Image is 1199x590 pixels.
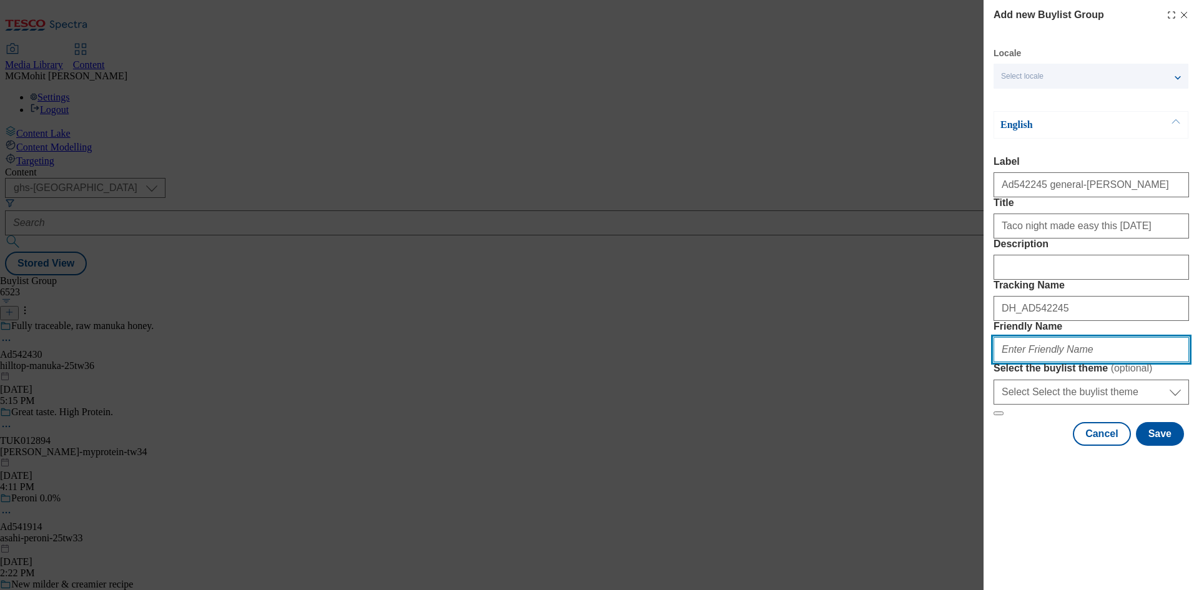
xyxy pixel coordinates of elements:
span: ( optional ) [1111,363,1153,373]
label: Select the buylist theme [994,362,1189,375]
input: Enter Tracking Name [994,296,1189,321]
label: Title [994,197,1189,209]
button: Save [1136,422,1184,446]
button: Cancel [1073,422,1130,446]
h4: Add new Buylist Group [994,7,1104,22]
label: Friendly Name [994,321,1189,332]
input: Enter Title [994,214,1189,238]
input: Enter Friendly Name [994,337,1189,362]
label: Description [994,238,1189,250]
p: English [1000,119,1132,131]
label: Locale [994,50,1021,57]
label: Tracking Name [994,280,1189,291]
input: Enter Label [994,172,1189,197]
span: Select locale [1001,72,1044,81]
input: Enter Description [994,255,1189,280]
label: Label [994,156,1189,167]
button: Select locale [994,64,1188,89]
